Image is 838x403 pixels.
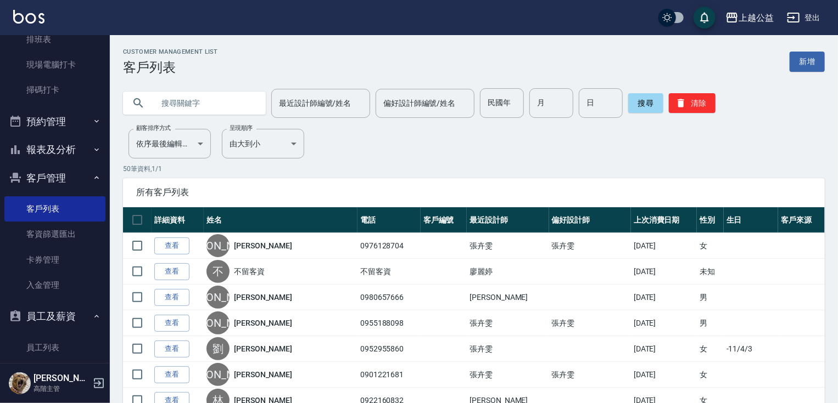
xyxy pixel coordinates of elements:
[357,310,421,336] td: 0955188098
[123,164,825,174] p: 50 筆資料, 1 / 1
[697,233,724,259] td: 女
[467,207,549,233] th: 最近設計師
[4,27,105,52] a: 排班表
[234,317,292,328] a: [PERSON_NAME]
[9,372,31,394] img: Person
[783,8,825,28] button: 登出
[357,362,421,388] td: 0901221681
[123,48,218,55] h2: Customer Management List
[549,207,631,233] th: 偏好設計師
[467,259,549,285] td: 廖麗婷
[631,336,697,362] td: [DATE]
[4,247,105,273] a: 卡券管理
[357,336,421,362] td: 0952955860
[234,343,292,354] a: [PERSON_NAME]
[129,129,211,158] div: 依序最後編輯時間
[549,362,631,388] td: 張卉雯
[234,240,292,251] a: [PERSON_NAME]
[4,222,105,247] a: 客資篩選匯出
[467,310,549,336] td: 張卉雯
[467,285,549,310] td: [PERSON_NAME]
[4,77,105,103] a: 掃碼打卡
[206,311,230,334] div: [PERSON_NAME]
[222,129,304,158] div: 由大到小
[724,336,779,362] td: -11/4/3
[136,187,812,198] span: 所有客戶列表
[4,273,105,298] a: 入金管理
[234,292,292,303] a: [PERSON_NAME]
[4,135,105,164] button: 報表及分析
[230,124,253,132] label: 呈現順序
[697,259,724,285] td: 未知
[4,196,105,222] a: 客戶列表
[154,340,189,357] a: 查看
[628,93,663,113] button: 搜尋
[154,289,189,306] a: 查看
[33,384,90,394] p: 高階主管
[631,285,697,310] td: [DATE]
[357,207,421,233] th: 電話
[697,336,724,362] td: 女
[206,363,230,386] div: [PERSON_NAME]
[357,285,421,310] td: 0980657666
[13,10,44,24] img: Logo
[206,260,230,283] div: 不
[739,11,774,25] div: 上越公益
[721,7,778,29] button: 上越公益
[154,263,189,280] a: 查看
[421,207,467,233] th: 客戶編號
[467,233,549,259] td: 張卉雯
[631,207,697,233] th: 上次消費日期
[631,310,697,336] td: [DATE]
[357,233,421,259] td: 0976128704
[154,237,189,254] a: 查看
[152,207,204,233] th: 詳細資料
[4,360,105,385] a: 員工離職列表
[206,234,230,257] div: [PERSON_NAME]
[631,362,697,388] td: [DATE]
[697,207,724,233] th: 性別
[694,7,716,29] button: save
[206,286,230,309] div: [PERSON_NAME]
[669,93,716,113] button: 清除
[234,369,292,380] a: [PERSON_NAME]
[357,259,421,285] td: 不留客資
[549,310,631,336] td: 張卉雯
[631,233,697,259] td: [DATE]
[697,285,724,310] td: 男
[4,302,105,331] button: 員工及薪資
[467,362,549,388] td: 張卉雯
[4,164,105,192] button: 客戶管理
[204,207,357,233] th: 姓名
[549,233,631,259] td: 張卉雯
[4,52,105,77] a: 現場電腦打卡
[4,335,105,360] a: 員工列表
[631,259,697,285] td: [DATE]
[206,337,230,360] div: 劉
[154,88,257,118] input: 搜尋關鍵字
[790,52,825,72] a: 新增
[4,107,105,136] button: 預約管理
[234,266,265,277] a: 不留客資
[778,207,825,233] th: 客戶來源
[724,207,779,233] th: 生日
[33,373,90,384] h5: [PERSON_NAME]
[136,124,171,132] label: 顧客排序方式
[697,362,724,388] td: 女
[154,366,189,383] a: 查看
[467,336,549,362] td: 張卉雯
[123,60,218,75] h3: 客戶列表
[154,315,189,332] a: 查看
[697,310,724,336] td: 男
